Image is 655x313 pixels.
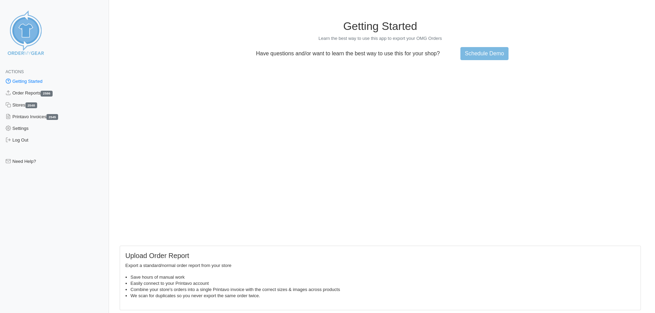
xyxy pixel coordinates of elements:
[120,35,641,42] p: Learn the best way to use this app to export your OMG Orders
[125,251,635,260] h5: Upload Order Report
[131,274,635,280] li: Save hours of manual work
[25,102,37,108] span: 2548
[41,91,52,97] span: 2586
[131,293,635,299] li: We scan for duplicates so you never export the same order twice.
[131,280,635,287] li: Easily connect to your Printavo account
[120,20,641,33] h1: Getting Started
[46,114,58,120] span: 2545
[131,287,635,293] li: Combine your store's orders into a single Printavo invoice with the correct sizes & images across...
[460,47,509,60] a: Schedule Demo
[252,51,444,57] p: Have questions and/or want to learn the best way to use this for your shop?
[125,262,635,269] p: Export a standard/normal order report from your store
[6,69,24,74] span: Actions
